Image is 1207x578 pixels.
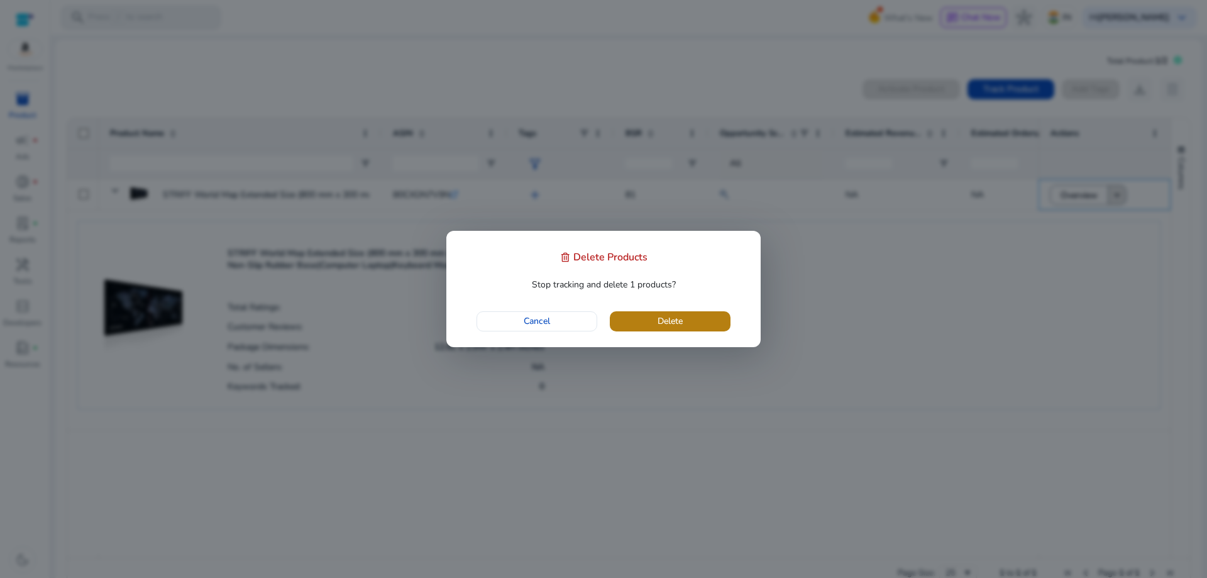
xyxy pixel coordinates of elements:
[462,277,745,292] p: Stop tracking and delete 1 products?
[658,314,683,328] span: Delete
[524,314,550,328] span: Cancel
[477,311,597,331] button: Cancel
[573,252,648,264] h4: Delete Products
[610,311,730,331] button: Delete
